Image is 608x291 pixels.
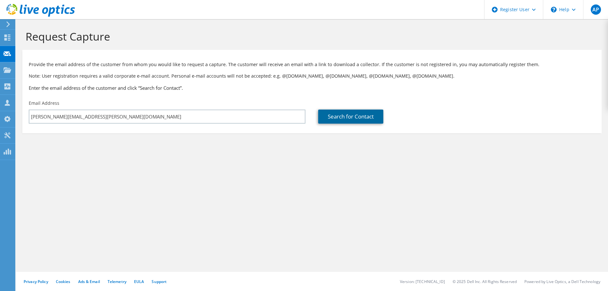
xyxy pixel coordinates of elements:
[400,279,445,284] li: Version: [TECHNICAL_ID]
[108,279,126,284] a: Telemetry
[134,279,144,284] a: EULA
[453,279,517,284] li: © 2025 Dell Inc. All Rights Reserved
[524,279,600,284] li: Powered by Live Optics, a Dell Technology
[152,279,167,284] a: Support
[24,279,48,284] a: Privacy Policy
[29,73,595,80] p: Note: User registration requires a valid corporate e-mail account. Personal e-mail accounts will ...
[56,279,71,284] a: Cookies
[318,110,383,124] a: Search for Contact
[29,100,59,106] label: Email Address
[29,61,595,68] p: Provide the email address of the customer from whom you would like to request a capture. The cust...
[78,279,100,284] a: Ads & Email
[551,7,557,12] svg: \n
[591,4,601,15] span: AP
[29,84,595,91] h3: Enter the email address of the customer and click “Search for Contact”.
[26,30,595,43] h1: Request Capture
